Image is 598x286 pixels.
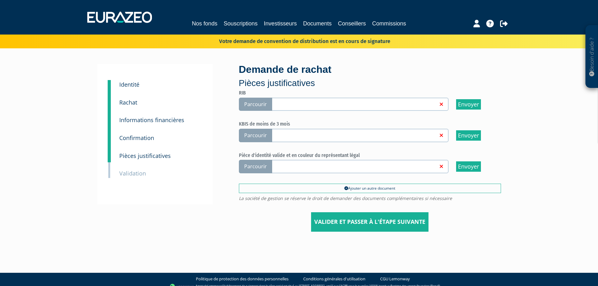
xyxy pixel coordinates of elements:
h6: KBIS de moins de 3 mois [239,121,501,127]
a: 2 [108,89,111,109]
a: Politique de protection des données personnelles [196,276,288,282]
span: La société de gestion se réserve le droit de demander des documents complémentaires si nécessaire [239,196,501,201]
a: Ajouter un autre document [239,184,501,193]
small: Validation [119,170,146,177]
a: CGU Lemonway [380,276,410,282]
span: Parcourir [239,160,272,173]
img: 1732889491-logotype_eurazeo_blanc_rvb.png [87,12,152,23]
input: Envoyer [456,161,481,172]
small: Rachat [119,99,137,106]
a: Conditions générales d'utilisation [303,276,365,282]
input: Valider et passer à l'étape suivante [311,212,428,232]
input: Envoyer [456,99,481,110]
a: 3 [108,107,111,127]
a: Nos fonds [192,19,217,28]
a: Documents [303,19,332,28]
span: Parcourir [239,129,272,142]
a: Commissions [372,19,406,28]
h6: RIB [239,90,501,96]
input: Envoyer [456,130,481,141]
a: Investisseurs [264,19,297,28]
p: Votre demande de convention de distribution est en cours de signature [201,36,390,45]
a: Conseillers [338,19,366,28]
div: Demande de rachat [239,62,501,89]
a: 1 [108,80,111,93]
h6: Pièce d'identité valide et en couleur du représentant légal [239,153,501,158]
small: Confirmation [119,134,154,142]
a: Souscriptions [224,19,257,28]
small: Identité [119,81,139,88]
a: 3 [108,125,111,144]
small: Pièces justificatives [119,152,171,159]
span: Parcourir [239,98,272,111]
p: Besoin d'aide ? [588,29,595,85]
small: Informations financières [119,116,184,124]
p: Pièces justificatives [239,77,501,89]
a: 4 [108,143,111,162]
